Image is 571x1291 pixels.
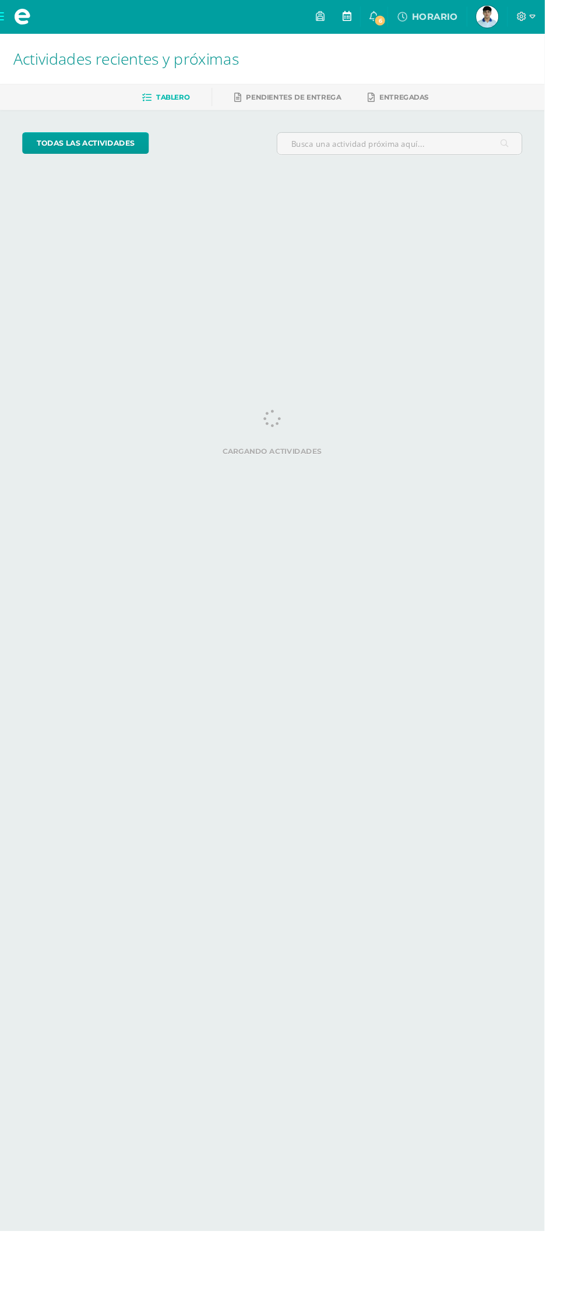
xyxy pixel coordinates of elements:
[499,6,523,29] img: f016dac623c652bfe775126647038834.png
[386,93,450,111] a: Entregadas
[23,139,156,161] a: todas las Actividades
[149,93,199,111] a: Tablero
[392,15,405,28] span: 6
[23,469,548,478] label: Cargando actividades
[398,97,450,106] span: Entregadas
[246,93,358,111] a: Pendientes de entrega
[14,50,251,72] span: Actividades recientes y próximas
[164,97,199,106] span: Tablero
[258,97,358,106] span: Pendientes de entrega
[291,139,547,162] input: Busca una actividad próxima aquí...
[432,12,480,23] span: HORARIO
